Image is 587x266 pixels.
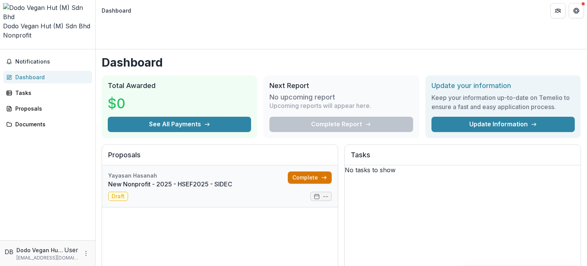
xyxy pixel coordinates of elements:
span: Notifications [15,59,89,65]
h1: Dashboard [102,55,581,69]
div: Proposals [15,104,86,113]
div: Documents [15,120,86,128]
button: Get Help [569,3,584,18]
div: Dashboard [15,73,86,81]
div: Tasks [15,89,86,97]
h2: Next Report [269,82,413,90]
p: [EMAIL_ADDRESS][DOMAIN_NAME] [16,255,78,261]
a: Tasks [3,86,92,99]
h2: Proposals [108,151,332,165]
h2: Update your information [431,82,575,90]
h3: No upcoming report [269,93,335,101]
a: Proposals [3,102,92,115]
h2: Total Awarded [108,82,251,90]
a: Update Information [431,117,575,132]
a: Documents [3,118,92,131]
p: Upcoming reports will appear here. [269,101,371,110]
button: See All Payments [108,117,251,132]
button: More [81,249,91,258]
nav: breadcrumb [99,5,134,16]
h3: $0 [108,93,125,114]
div: Dashboard [102,7,131,15]
p: No tasks to show [345,165,581,175]
h2: Tasks [351,151,574,165]
a: Dashboard [3,71,92,83]
a: New Nonprofit - 2025 - HSEF2025 - SIDEC [108,180,288,189]
h3: Keep your information up-to-date on Temelio to ensure a fast and easy application process. [431,93,575,111]
button: Partners [550,3,566,18]
p: User [64,245,78,255]
div: Dodo Vegan Hut (M) Sdn. Bhd. [5,247,13,256]
a: Complete [288,171,332,184]
p: Dodo Vegan Hut (M) Sdn. Bhd. [16,246,64,254]
img: Dodo Vegan Hut (M) Sdn Bhd [3,3,92,21]
span: Nonprofit [3,31,31,39]
button: Notifications [3,55,92,68]
div: Dodo Vegan Hut (M) Sdn Bhd [3,21,92,31]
